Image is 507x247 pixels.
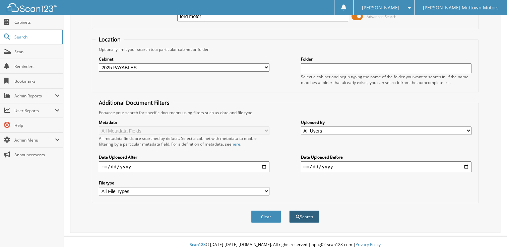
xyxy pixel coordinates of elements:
button: Search [289,211,319,223]
span: Scan [14,49,60,55]
span: [PERSON_NAME] Midtown Motors [423,6,499,10]
legend: Additional Document Filters [96,99,173,106]
img: scan123-logo-white.svg [7,3,57,12]
span: Reminders [14,64,60,69]
a: here [232,141,240,147]
button: Clear [251,211,281,223]
input: end [301,161,471,172]
span: Advanced Search [367,14,396,19]
span: Announcements [14,152,60,158]
iframe: Chat Widget [473,215,507,247]
div: Select a cabinet and begin typing the name of the folder you want to search in. If the name match... [301,74,471,85]
label: Cabinet [99,56,269,62]
span: [PERSON_NAME] [362,6,399,10]
input: start [99,161,269,172]
span: Admin Menu [14,137,55,143]
label: File type [99,180,269,186]
div: Optionally limit your search to a particular cabinet or folder [96,47,475,52]
label: Metadata [99,119,269,125]
div: Enhance your search for specific documents using filters such as date and file type. [96,110,475,115]
legend: Location [96,36,124,43]
span: Search [14,34,59,40]
label: Uploaded By [301,119,471,125]
span: Admin Reports [14,93,55,99]
span: User Reports [14,108,55,113]
span: Help [14,122,60,128]
label: Folder [301,56,471,62]
label: Date Uploaded After [99,154,269,160]
div: All metadata fields are searched by default. Select a cabinet with metadata to enable filtering b... [99,136,269,147]
label: Date Uploaded Before [301,154,471,160]
span: Cabinets [14,19,60,25]
span: Bookmarks [14,78,60,84]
